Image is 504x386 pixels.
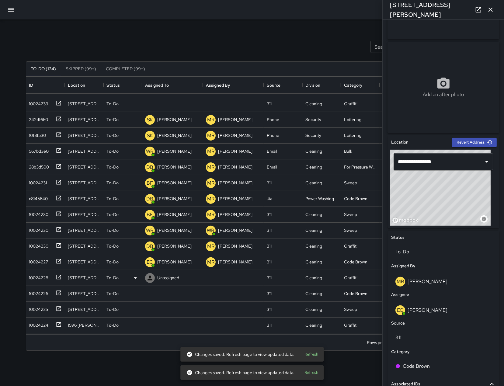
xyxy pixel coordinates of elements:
[68,77,85,94] div: Location
[157,196,192,202] p: [PERSON_NAME]
[27,193,48,202] div: c8145640
[103,77,142,94] div: Status
[186,349,294,360] div: Changes saved. Refresh page to view updated data.
[206,77,230,94] div: Assigned By
[305,180,322,186] div: Cleaning
[106,290,119,297] p: To-Do
[344,243,357,249] div: Graffiti
[207,195,214,203] p: MR
[344,164,377,170] div: For Pressure Washer
[68,243,100,249] div: 732 Brannan Street
[68,132,100,138] div: 588 Minna Street
[267,77,280,94] div: Source
[147,211,153,218] p: BF
[157,116,192,123] p: [PERSON_NAME]
[27,209,49,217] div: 10024230
[305,275,322,281] div: Cleaning
[68,259,100,265] div: 1239 Howard Street
[157,132,192,138] p: [PERSON_NAME]
[305,290,322,297] div: Cleaning
[267,306,272,312] div: 311
[157,211,192,217] p: [PERSON_NAME]
[27,320,49,328] div: 10024224
[65,77,103,94] div: Location
[157,180,192,186] p: [PERSON_NAME]
[305,101,322,107] div: Cleaning
[218,180,252,186] p: [PERSON_NAME]
[267,243,272,249] div: 311
[302,77,341,94] div: Division
[305,132,321,138] div: Security
[367,339,396,346] p: Rows per page:
[27,114,48,123] div: 242df660
[147,179,153,187] p: BF
[146,164,153,171] p: DB
[142,77,203,94] div: Assigned To
[106,196,119,202] p: To-Do
[27,98,48,107] div: 10024233
[106,101,119,107] p: To-Do
[207,116,214,123] p: MR
[29,77,33,94] div: ID
[344,306,357,312] div: Sweep
[207,243,214,250] p: MR
[344,101,357,107] div: Graffiti
[157,243,192,249] p: [PERSON_NAME]
[305,116,321,123] div: Security
[218,148,252,154] p: [PERSON_NAME]
[203,77,264,94] div: Assigned By
[68,322,100,328] div: 1596 Howard Street
[344,227,357,233] div: Sweep
[106,164,119,170] p: To-Do
[68,180,100,186] div: 238 Shipley Street
[267,148,277,154] div: Email
[106,322,119,328] p: To-Do
[146,227,154,234] p: WB
[68,116,100,123] div: 761 Minna Street
[147,132,153,139] p: SK
[61,62,101,76] button: Skipped (99+)
[186,367,294,378] div: Changes saved. Refresh page to view updated data.
[147,116,153,123] p: SK
[344,77,362,94] div: Category
[305,77,320,94] div: Division
[146,243,153,250] p: DB
[305,259,322,265] div: Cleaning
[344,196,367,202] div: Code Brown
[344,290,367,297] div: Code Brown
[218,116,252,123] p: [PERSON_NAME]
[218,132,252,138] p: [PERSON_NAME]
[305,227,322,233] div: Cleaning
[106,148,119,154] p: To-Do
[27,130,46,138] div: 10f8f530
[147,259,153,266] p: EC
[26,62,61,76] button: To-Do (124)
[305,306,322,312] div: Cleaning
[27,304,48,312] div: 10024225
[27,225,49,233] div: 10024230
[305,148,322,154] div: Cleaning
[344,148,352,154] div: Bulk
[344,116,361,123] div: Loitering
[218,259,252,265] p: [PERSON_NAME]
[218,196,252,202] p: [PERSON_NAME]
[267,227,272,233] div: 311
[305,196,334,202] div: Power Washing
[267,116,279,123] div: Phone
[68,275,100,281] div: 365 11th Street
[218,211,252,217] p: [PERSON_NAME]
[157,275,179,281] p: Unassigned
[146,195,153,203] p: DB
[302,350,321,359] button: Refresh
[106,132,119,138] p: To-Do
[218,243,252,249] p: [PERSON_NAME]
[264,77,302,94] div: Source
[27,256,48,265] div: 10024227
[27,241,49,249] div: 10024230
[68,101,100,107] div: 65 Norfolk Street
[305,164,322,170] div: Cleaning
[106,211,119,217] p: To-Do
[305,322,322,328] div: Cleaning
[68,196,100,202] div: 648 Natoma Street
[106,116,119,123] p: To-Do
